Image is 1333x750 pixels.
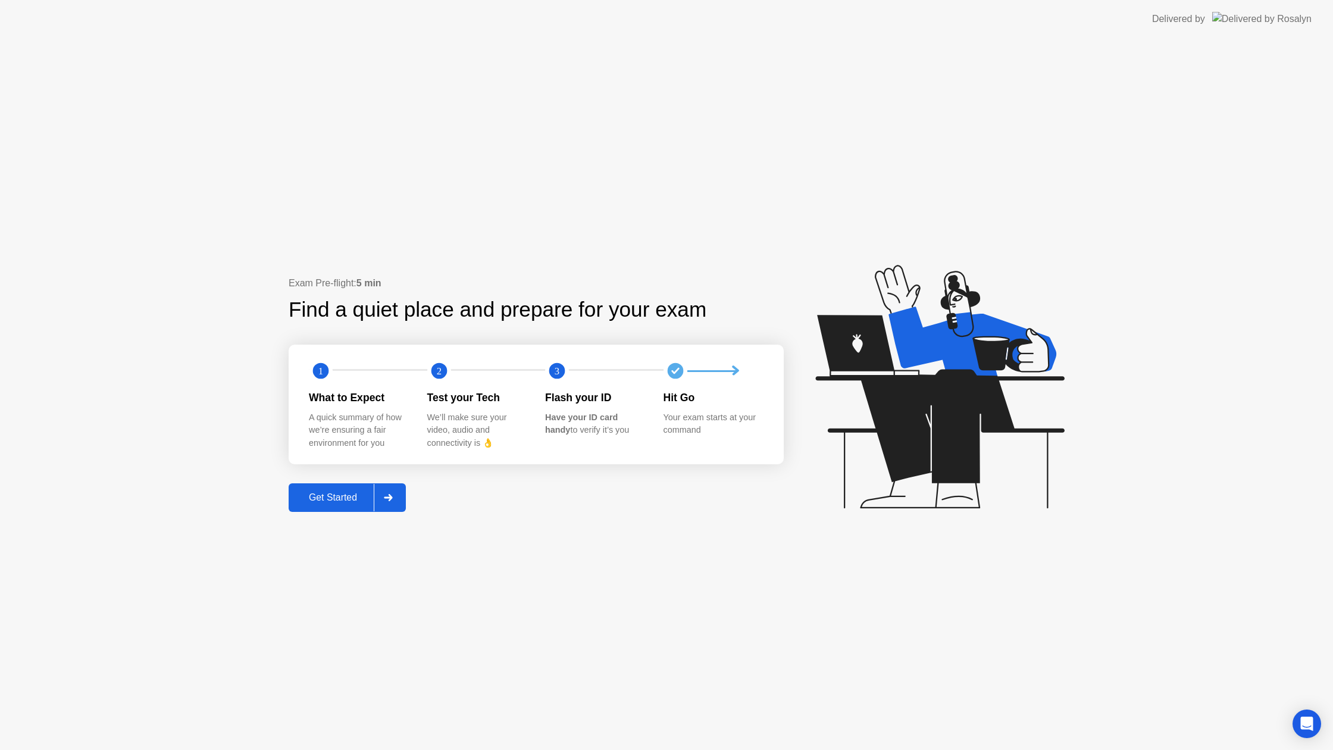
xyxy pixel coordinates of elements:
[289,294,708,326] div: Find a quiet place and prepare for your exam
[436,365,441,377] text: 2
[545,390,644,405] div: Flash your ID
[309,390,408,405] div: What to Expect
[545,412,618,435] b: Have your ID card handy
[1152,12,1205,26] div: Delivered by
[427,390,527,405] div: Test your Tech
[318,365,323,377] text: 1
[1212,12,1312,26] img: Delivered by Rosalyn
[664,390,763,405] div: Hit Go
[309,411,408,450] div: A quick summary of how we’re ensuring a fair environment for you
[427,411,527,450] div: We’ll make sure your video, audio and connectivity is 👌
[664,411,763,437] div: Your exam starts at your command
[356,278,381,288] b: 5 min
[545,411,644,437] div: to verify it’s you
[1293,710,1321,738] div: Open Intercom Messenger
[289,483,406,512] button: Get Started
[292,492,374,503] div: Get Started
[289,276,784,290] div: Exam Pre-flight:
[555,365,559,377] text: 3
